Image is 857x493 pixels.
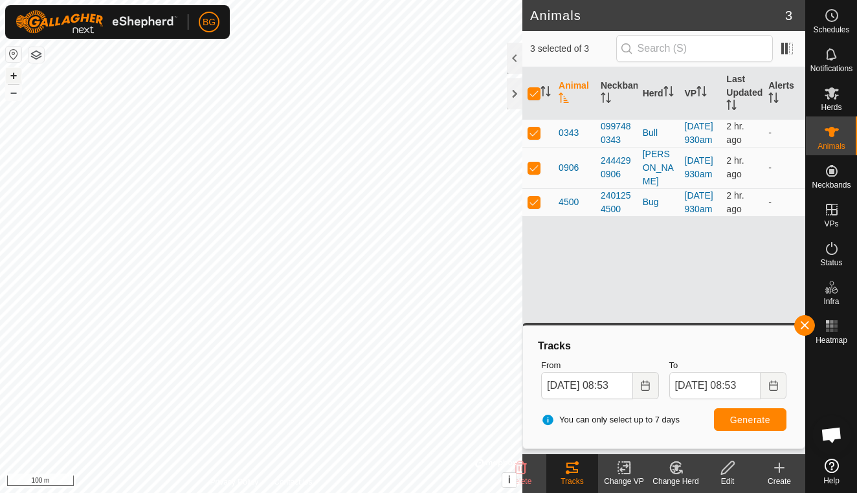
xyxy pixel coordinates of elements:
[643,195,674,209] div: Bug
[502,473,517,487] button: i
[813,26,849,34] span: Schedules
[553,67,595,120] th: Animal
[785,6,792,25] span: 3
[541,413,680,426] span: You can only select up to 7 days
[540,88,551,98] p-sorticon: Activate to sort
[6,85,21,100] button: –
[601,120,632,147] div: 0997480343
[650,476,702,487] div: Change Herd
[210,476,259,488] a: Privacy Policy
[818,142,845,150] span: Animals
[761,372,786,399] button: Choose Date
[643,126,674,140] div: Bull
[806,454,857,490] a: Help
[763,147,805,188] td: -
[536,338,792,354] div: Tracks
[559,126,579,140] span: 0343
[274,476,312,488] a: Contact Us
[726,190,744,214] span: Aug 28, 2025, 6:07 AM
[530,42,616,56] span: 3 selected of 3
[546,476,598,487] div: Tracks
[598,476,650,487] div: Change VP
[559,195,579,209] span: 4500
[601,189,632,216] div: 2401254500
[810,65,852,72] span: Notifications
[669,359,786,372] label: To
[726,155,744,179] span: Aug 28, 2025, 6:07 AM
[812,415,851,454] a: Open chat
[714,408,786,431] button: Generate
[821,104,841,111] span: Herds
[685,121,713,145] a: [DATE] 930am
[730,415,770,425] span: Generate
[559,161,579,175] span: 0906
[643,148,674,188] div: [PERSON_NAME]
[816,336,847,344] span: Heatmap
[823,477,840,485] span: Help
[696,88,707,98] p-sorticon: Activate to sort
[823,298,839,305] span: Infra
[203,16,216,29] span: BG
[820,259,842,267] span: Status
[763,188,805,216] td: -
[616,35,773,62] input: Search (S)
[633,372,659,399] button: Choose Date
[638,67,680,120] th: Herd
[702,476,753,487] div: Edit
[595,67,638,120] th: Neckband
[6,68,21,83] button: +
[530,8,785,23] h2: Animals
[753,476,805,487] div: Create
[6,47,21,62] button: Reset Map
[726,121,744,145] span: Aug 28, 2025, 6:07 AM
[763,119,805,147] td: -
[508,474,511,485] span: i
[601,154,632,181] div: 2444290906
[763,67,805,120] th: Alerts
[28,47,44,63] button: Map Layers
[768,94,779,105] p-sorticon: Activate to sort
[824,220,838,228] span: VPs
[680,67,722,120] th: VP
[663,88,674,98] p-sorticon: Activate to sort
[812,181,851,189] span: Neckbands
[721,67,763,120] th: Last Updated
[541,359,658,372] label: From
[726,102,737,112] p-sorticon: Activate to sort
[601,94,611,105] p-sorticon: Activate to sort
[559,94,569,105] p-sorticon: Activate to sort
[685,155,713,179] a: [DATE] 930am
[685,190,713,214] a: [DATE] 930am
[16,10,177,34] img: Gallagher Logo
